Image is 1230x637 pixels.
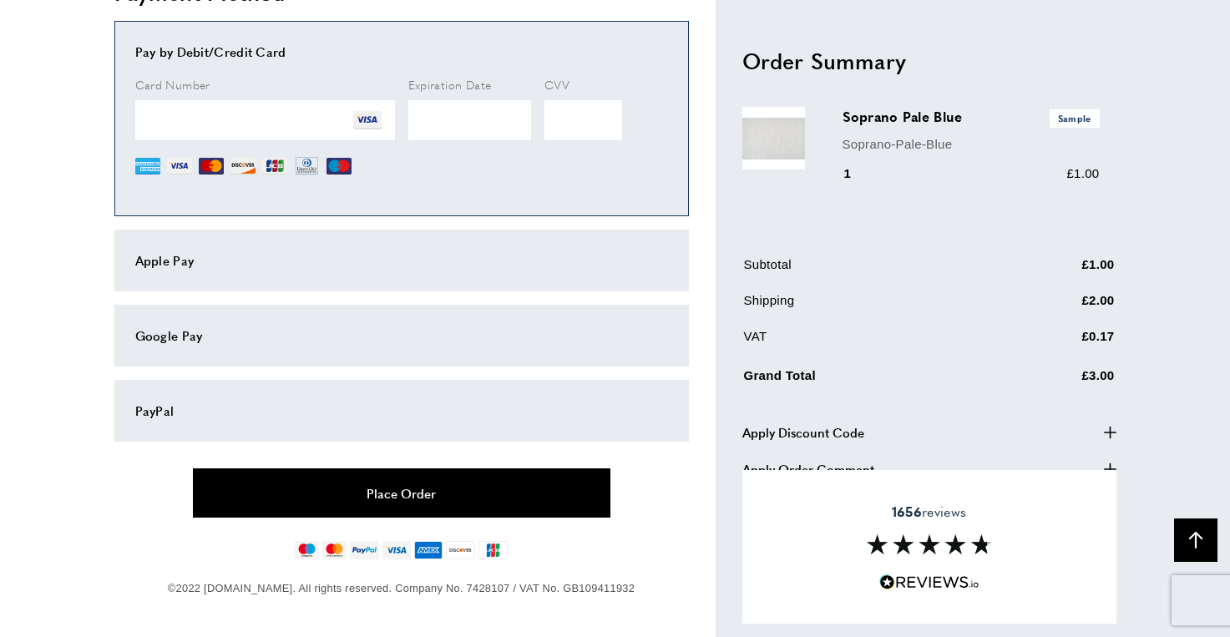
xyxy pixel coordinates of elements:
img: DN.png [294,154,321,179]
span: Sample [1050,109,1100,127]
img: paypal [350,541,379,559]
td: £0.17 [1000,326,1115,359]
span: ©2022 [DOMAIN_NAME]. All rights reserved. Company No. 7428107 / VAT No. GB109411932 [168,582,635,594]
span: £1.00 [1066,166,1099,180]
strong: 1656 [892,502,922,521]
img: VI.png [353,106,382,134]
img: american-express [414,541,443,559]
img: visa [382,541,410,559]
h2: Order Summary [742,45,1116,75]
img: MI.png [326,154,352,179]
img: DI.png [230,154,256,179]
button: Place Order [193,468,610,518]
td: £1.00 [1000,255,1115,287]
td: £2.00 [1000,291,1115,323]
span: Apply Discount Code [742,422,864,442]
img: VI.png [167,154,192,179]
span: reviews [892,503,966,520]
td: Grand Total [744,362,998,398]
td: Shipping [744,291,998,323]
img: jcb [478,541,508,559]
td: £3.00 [1000,362,1115,398]
p: Soprano-Pale-Blue [843,134,1100,154]
iframe: Secure Credit Card Frame - Credit Card Number [135,100,395,140]
img: maestro [295,541,319,559]
div: PayPal [135,401,668,421]
img: discover [446,541,475,559]
div: Pay by Debit/Credit Card [135,42,668,62]
img: Reviews.io 5 stars [879,574,979,590]
img: Reviews section [867,534,992,554]
img: MC.png [199,154,224,179]
span: Expiration Date [408,76,492,93]
img: AE.png [135,154,160,179]
div: 1 [843,164,875,184]
h3: Soprano Pale Blue [843,107,1100,127]
div: Apple Pay [135,250,668,270]
span: CVV [544,76,569,93]
td: VAT [744,326,998,359]
td: Subtotal [744,255,998,287]
span: Card Number [135,76,210,93]
iframe: Secure Credit Card Frame - CVV [544,100,622,140]
div: Google Pay [135,326,668,346]
img: JCB.png [262,154,287,179]
img: Soprano Pale Blue [742,107,805,169]
span: Apply Order Comment [742,458,874,478]
img: mastercard [322,541,347,559]
iframe: Secure Credit Card Frame - Expiration Date [408,100,532,140]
